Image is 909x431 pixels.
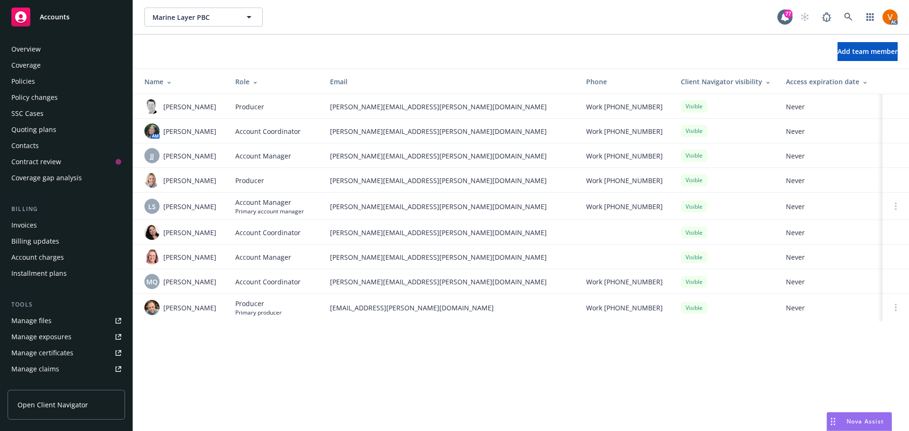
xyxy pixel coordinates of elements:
a: Coverage [8,58,125,73]
a: Search [839,8,858,26]
a: Installment plans [8,266,125,281]
img: photo [144,225,160,240]
div: Billing [8,204,125,214]
a: Coverage gap analysis [8,170,125,185]
a: Overview [8,42,125,57]
a: Manage claims [8,361,125,377]
span: Never [786,176,875,185]
span: Work [PHONE_NUMBER] [586,202,663,211]
span: [PERSON_NAME] [163,176,216,185]
span: Never [786,228,875,237]
span: JJ [150,151,154,161]
div: Visible [681,174,707,186]
div: Overview [11,42,41,57]
div: Invoices [11,218,37,233]
span: Producer [235,299,282,308]
div: Policies [11,74,35,89]
div: Visible [681,201,707,212]
a: Start snowing [795,8,814,26]
div: Visible [681,150,707,161]
span: [PERSON_NAME] [163,277,216,287]
span: Open Client Navigator [18,400,88,410]
span: Work [PHONE_NUMBER] [586,151,663,161]
span: Work [PHONE_NUMBER] [586,126,663,136]
div: Installment plans [11,266,67,281]
span: Account Coordinator [235,126,301,136]
div: Visible [681,302,707,314]
button: Marine Layer PBC [144,8,263,26]
span: Account Manager [235,197,304,207]
div: Visible [681,276,707,288]
span: Work [PHONE_NUMBER] [586,102,663,112]
div: Manage exposures [11,329,71,344]
a: Quoting plans [8,122,125,137]
span: Producer [235,176,264,185]
span: Never [786,151,875,161]
span: Marine Layer PBC [152,12,234,22]
span: [PERSON_NAME] [163,102,216,112]
div: Coverage [11,58,41,73]
img: photo [144,123,160,139]
a: Accounts [8,4,125,30]
div: Manage BORs [11,378,56,393]
a: Policies [8,74,125,89]
a: Contacts [8,138,125,153]
a: Account charges [8,250,125,265]
div: Role [235,77,315,87]
a: Manage exposures [8,329,125,344]
div: Manage files [11,313,52,328]
a: Switch app [861,8,880,26]
div: Visible [681,227,707,238]
span: Work [PHONE_NUMBER] [586,176,663,185]
img: photo [144,249,160,264]
span: [PERSON_NAME] [163,202,216,211]
span: [PERSON_NAME][EMAIL_ADDRESS][PERSON_NAME][DOMAIN_NAME] [330,228,571,237]
div: Access expiration date [786,77,875,87]
span: [PERSON_NAME] [163,228,216,237]
span: MQ [146,277,158,287]
div: Phone [586,77,666,87]
a: Invoices [8,218,125,233]
span: [PERSON_NAME][EMAIL_ADDRESS][PERSON_NAME][DOMAIN_NAME] [330,176,571,185]
span: Account Manager [235,252,291,262]
a: Contract review [8,154,125,169]
div: Manage certificates [11,345,73,361]
div: Email [330,77,571,87]
span: [PERSON_NAME][EMAIL_ADDRESS][PERSON_NAME][DOMAIN_NAME] [330,277,571,287]
img: photo [882,9,898,25]
span: Never [786,252,875,262]
div: Visible [681,125,707,137]
span: Never [786,126,875,136]
a: Manage BORs [8,378,125,393]
span: [PERSON_NAME] [163,151,216,161]
button: Add team member [838,42,898,61]
a: Report a Bug [817,8,836,26]
div: Client Navigator visibility [681,77,771,87]
a: SSC Cases [8,106,125,121]
div: SSC Cases [11,106,44,121]
span: Never [786,202,875,211]
div: Visible [681,100,707,112]
img: photo [144,99,160,114]
a: Manage files [8,313,125,328]
div: Manage claims [11,361,59,377]
span: [PERSON_NAME][EMAIL_ADDRESS][PERSON_NAME][DOMAIN_NAME] [330,102,571,112]
span: Account Manager [235,151,291,161]
span: Primary account manager [235,207,304,215]
div: Quoting plans [11,122,56,137]
div: Coverage gap analysis [11,170,82,185]
a: Manage certificates [8,345,125,361]
div: Billing updates [11,234,59,249]
img: photo [144,173,160,188]
div: Account charges [11,250,64,265]
span: Account Coordinator [235,228,301,237]
div: Drag to move [827,413,839,431]
span: Never [786,102,875,112]
span: Work [PHONE_NUMBER] [586,303,663,313]
span: Nova Assist [847,417,884,425]
span: [PERSON_NAME] [163,303,216,313]
span: Producer [235,102,264,112]
span: Never [786,303,875,313]
button: Nova Assist [827,412,892,431]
